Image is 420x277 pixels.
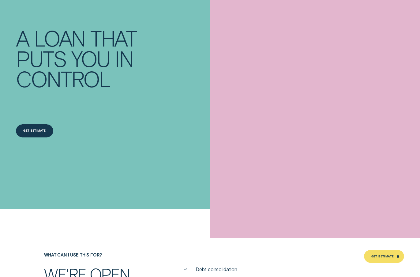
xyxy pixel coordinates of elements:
a: Get Estimate [364,250,404,263]
h4: A LOAN THAT PUTS YOU IN CONTROL [16,28,142,89]
div: What can I use this for? [42,253,154,258]
span: Debt consolidation [196,266,237,273]
a: Get Estimate [16,124,53,137]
